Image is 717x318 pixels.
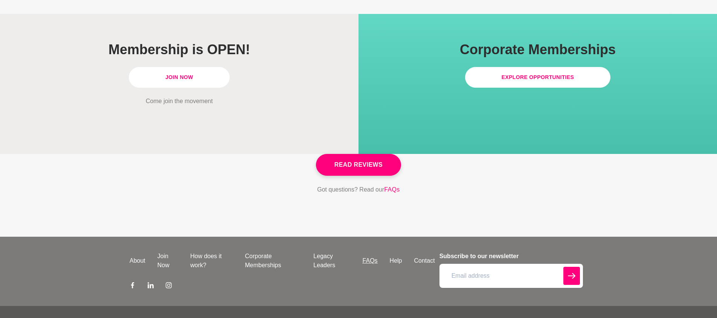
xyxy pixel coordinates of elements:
[316,154,401,176] a: Read Reviews
[47,97,312,106] p: Come join the movement
[439,252,583,261] h4: Subscribe to our newsletter
[408,256,441,265] a: Contact
[184,252,239,270] a: How does it work?
[384,256,408,265] a: Help
[47,41,312,58] h1: Membership is OPEN!
[151,252,184,270] a: Join Now
[384,185,400,195] a: FAQs
[166,282,172,291] a: Instagram
[465,67,611,88] a: Explore Opportunities
[148,282,154,291] a: LinkedIn
[439,264,583,288] input: Email address
[357,256,384,265] a: FAQs
[317,185,400,195] p: Got questions? Read our
[129,67,230,88] a: Join Now
[124,256,151,265] a: About
[130,282,136,291] a: Facebook
[405,41,670,58] h1: Corporate Memberships
[239,252,307,270] a: Corporate Memberships
[307,252,356,270] a: Legacy Leaders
